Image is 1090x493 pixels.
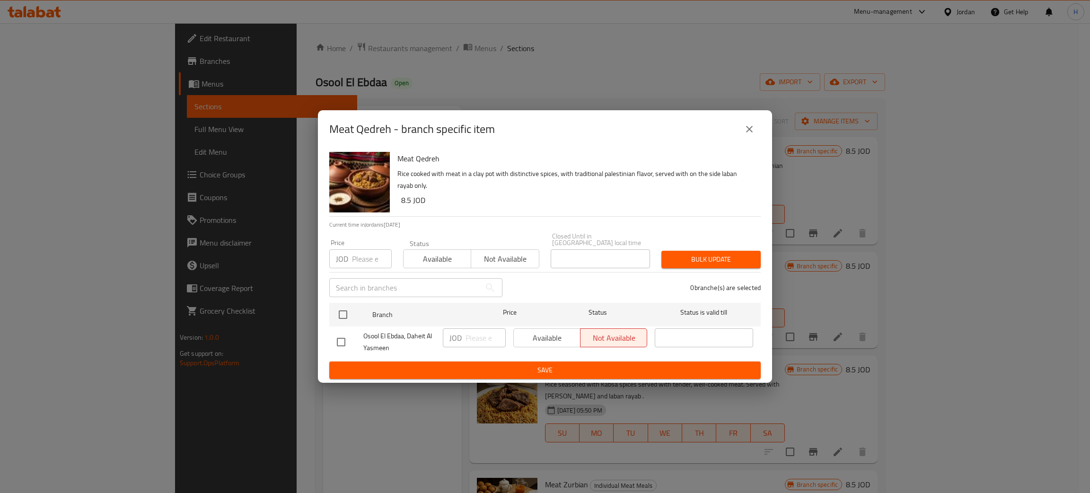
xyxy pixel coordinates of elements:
input: Search in branches [329,278,481,297]
img: Meat Qedreh [329,152,390,212]
h6: Meat Qedreh [397,152,753,165]
button: close [738,118,761,141]
p: JOD [449,332,462,343]
span: Price [478,307,541,318]
p: Rice cooked with meat in a clay pot with distinctive spices, with traditional palestinian flavor,... [397,168,753,192]
span: Available [407,252,467,266]
p: 0 branche(s) are selected [690,283,761,292]
span: Save [337,364,753,376]
span: Bulk update [669,254,753,265]
h6: 8.5 JOD [401,194,753,207]
span: Not available [475,252,535,266]
span: Osool El Ebdaa, Daheit Al Yasmeen [363,330,435,354]
button: Not available [471,249,539,268]
span: Status [549,307,647,318]
span: Branch [372,309,471,321]
p: Current time in Jordan is [DATE] [329,220,761,229]
p: JOD [336,253,348,264]
button: Save [329,361,761,379]
input: Please enter price [352,249,392,268]
button: Available [403,249,471,268]
input: Please enter price [466,328,506,347]
h2: Meat Qedreh - branch specific item [329,122,495,137]
button: Bulk update [661,251,761,268]
span: Status is valid till [655,307,753,318]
